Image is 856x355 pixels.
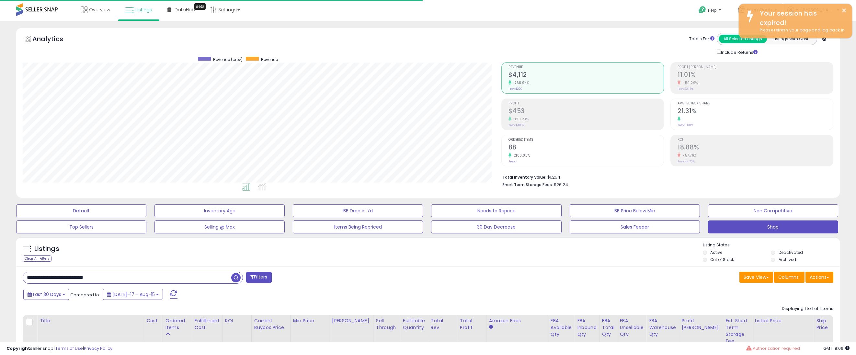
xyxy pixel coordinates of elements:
h2: 18.88% [678,144,833,152]
span: $26.24 [554,182,568,188]
button: Sales Feeder [570,220,700,233]
button: 30 Day Decrease [431,220,561,233]
div: Your session has expired! [755,9,847,27]
button: × [841,6,847,15]
div: Fulfillable Quantity [403,317,425,331]
small: Prev: 0.00% [678,123,693,127]
div: Clear All Filters [23,255,51,262]
button: Columns [774,272,805,283]
span: [DATE]-17 - Aug-15 [112,291,155,298]
span: Profit [508,102,664,105]
button: [DATE]-17 - Aug-15 [103,289,163,300]
button: Top Sellers [16,220,146,233]
button: Last 30 Days [23,289,69,300]
label: Out of Stock [710,257,734,262]
h5: Listings [34,244,59,254]
span: 2025-09-16 18:06 GMT [823,345,850,351]
small: 2100.00% [511,153,530,158]
small: -50.29% [680,80,698,85]
i: Get Help [698,6,706,14]
div: FBA Unsellable Qty [620,317,644,338]
span: Help [708,7,717,13]
small: Amazon Fees. [489,324,493,330]
span: Avg. Buybox Share [678,102,833,105]
small: 1768.94% [511,80,529,85]
div: Fulfillment Cost [195,317,220,331]
div: Est. Short Term Storage Fee [725,317,749,345]
div: [PERSON_NAME] [332,317,371,324]
li: $1,254 [502,173,828,181]
small: 829.23% [511,117,529,122]
div: Displaying 1 to 1 of 1 items [782,306,833,312]
strong: Copyright [6,345,30,351]
button: Actions [805,272,833,283]
small: Prev: $220 [508,87,522,91]
h5: Analytics [32,34,76,45]
label: Deactivated [779,250,803,255]
button: Needs to Reprice [431,204,561,217]
span: Revenue [508,65,664,69]
div: FBA Available Qty [551,317,572,338]
h2: 88 [508,144,664,152]
div: FBA inbound Qty [577,317,597,338]
span: Profit [PERSON_NAME] [678,65,833,69]
div: Please refresh your page and log back in [755,27,847,33]
div: FBA Warehouse Qty [649,317,676,338]
div: Totals For [689,36,714,42]
span: Ordered Items [508,138,664,142]
button: Non Competitive [708,204,838,217]
button: Default [16,204,146,217]
div: Listed Price [755,317,811,324]
span: Compared to: [70,292,100,298]
b: Short Term Storage Fees: [502,182,553,187]
div: Include Returns [712,48,765,56]
div: Total Profit [460,317,484,331]
div: Tooltip anchor [194,3,206,10]
div: ROI [225,317,249,324]
h2: 11.01% [678,71,833,80]
button: Listings With Cost [767,35,815,43]
small: Prev: 22.15% [678,87,693,91]
div: Amazon Fees [489,317,545,324]
small: Prev: $48.72 [508,123,525,127]
span: Columns [778,274,799,280]
div: seller snap | | [6,346,112,352]
div: Sell Through [376,317,397,331]
button: Selling @ Max [154,220,285,233]
h2: 21.31% [678,107,833,116]
div: Current Buybox Price [254,317,288,331]
div: Total Rev. [431,317,454,331]
button: BB Price Below Min [570,204,700,217]
div: Title [40,317,141,324]
h2: $4,112 [508,71,664,80]
span: Listings [135,6,152,13]
div: Profit [PERSON_NAME] [681,317,720,331]
span: Last 30 Days [33,291,61,298]
div: Ordered Items [165,317,189,331]
label: Archived [779,257,796,262]
small: -57.76% [680,153,697,158]
span: DataHub [175,6,195,13]
small: Prev: 4 [508,160,518,163]
div: Cost [146,317,160,324]
button: Save View [739,272,773,283]
button: BB Drop in 7d [293,204,423,217]
button: Filters [246,272,271,283]
h2: $453 [508,107,664,116]
div: Ship Price [816,317,829,331]
b: Total Inventory Value: [502,174,546,180]
div: FBA Total Qty [602,317,614,338]
span: Authorization required [753,345,800,351]
span: Overview [89,6,110,13]
a: Privacy Policy [84,345,112,351]
a: Help [693,1,728,21]
p: Listing States: [703,242,840,248]
button: Shap [708,220,838,233]
small: Prev: 44.70% [678,160,695,163]
div: Min Price [293,317,326,324]
span: ROI [678,138,833,142]
button: All Selected Listings [719,35,767,43]
button: Items Being Repriced [293,220,423,233]
button: Inventory Age [154,204,285,217]
label: Active [710,250,722,255]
